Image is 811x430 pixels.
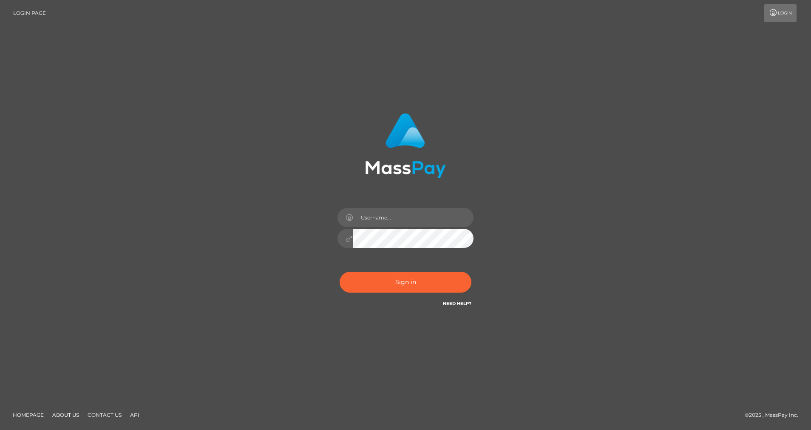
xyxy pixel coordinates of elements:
input: Username... [353,208,474,227]
button: Sign in [340,272,471,293]
div: © 2025 , MassPay Inc. [745,410,805,420]
img: MassPay Login [365,113,446,178]
a: API [127,408,143,421]
a: Login Page [13,4,46,22]
a: About Us [49,408,82,421]
a: Contact Us [84,408,125,421]
a: Need Help? [443,301,471,306]
a: Login [764,4,797,22]
a: Homepage [9,408,47,421]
